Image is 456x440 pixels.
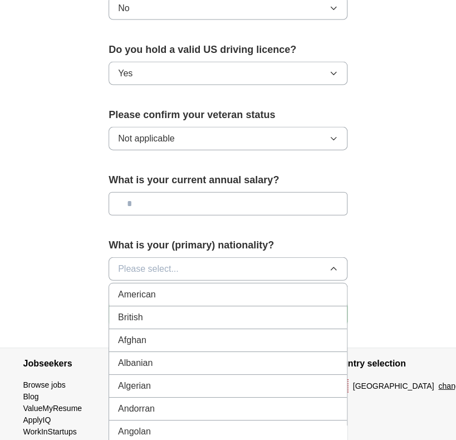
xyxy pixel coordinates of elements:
[109,238,347,253] label: What is your (primary) nationality?
[109,107,347,123] label: Please confirm your veteran status
[118,262,179,276] span: Please select...
[118,334,146,347] span: Afghan
[109,42,347,57] label: Do you hold a valid US driving licence?
[109,62,347,85] button: Yes
[118,288,156,301] span: American
[118,402,155,415] span: Andorran
[23,392,39,401] a: Blog
[331,348,433,379] h4: Country selection
[118,379,151,393] span: Algerian
[118,67,133,80] span: Yes
[118,311,143,324] span: British
[23,404,82,413] a: ValueMyResume
[23,380,66,389] a: Browse jobs
[118,356,153,370] span: Albanian
[118,132,174,145] span: Not applicable
[23,427,77,436] a: WorkInStartups
[109,257,347,281] button: Please select...
[23,415,51,424] a: ApplyIQ
[109,173,347,188] label: What is your current annual salary?
[353,380,434,392] span: [GEOGRAPHIC_DATA]
[109,127,347,150] button: Not applicable
[118,425,151,438] span: Angolan
[118,2,129,15] span: No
